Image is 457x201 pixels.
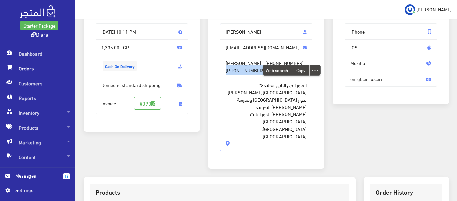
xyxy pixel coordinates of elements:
span: 1,335.00 EGP [96,39,188,55]
span: Marketing [5,135,70,150]
span: Cash On Delivery [103,61,137,71]
h3: Products [96,189,344,195]
span: [PHONE_NUMBER] [226,67,264,74]
span: Web search [263,65,292,75]
h3: Order History [376,189,437,195]
a: 13 Messages [5,172,70,186]
span: Reports [5,91,70,105]
span: [PERSON_NAME] - | [220,55,312,151]
span: 13 [63,173,70,179]
iframe: Drift Widget Chat Controller [423,155,449,181]
span: Dashboard [5,46,70,61]
div: Copy [292,65,309,75]
span: Domestic standard shipping [96,77,188,93]
a: Starter Package [20,21,58,30]
a: #393 [134,97,161,110]
span: [PHONE_NUMBER] [265,59,304,67]
span: iPhone [345,23,437,40]
span: en-gb,en-us,en [345,71,437,87]
a: Diara [31,29,48,39]
span: العبور الحي الثاني محليه ٣٤ [GEOGRAPHIC_DATA][PERSON_NAME] بجوار [GEOGRAPHIC_DATA] ومدرسة [PERSON... [226,74,307,140]
span: Messages [15,172,58,179]
span: [EMAIL_ADDRESS][DOMAIN_NAME] [220,39,312,55]
span: iOS [345,39,437,55]
span: Inventory [5,105,70,120]
span: Orders [5,61,70,76]
img: ... [405,4,415,15]
span: Content [5,150,70,164]
span: [PERSON_NAME] [416,5,452,13]
a: Settings [5,186,70,197]
span: Mozilla [345,55,437,71]
img: . [20,5,56,18]
span: Settings [15,186,64,194]
span: Products [5,120,70,135]
a: ... [PERSON_NAME] [405,4,452,15]
span: Customers [5,76,70,91]
span: Invoice [96,93,188,114]
span: [DATE] 10:11 PM [96,23,188,40]
span: [PERSON_NAME] [220,23,312,40]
